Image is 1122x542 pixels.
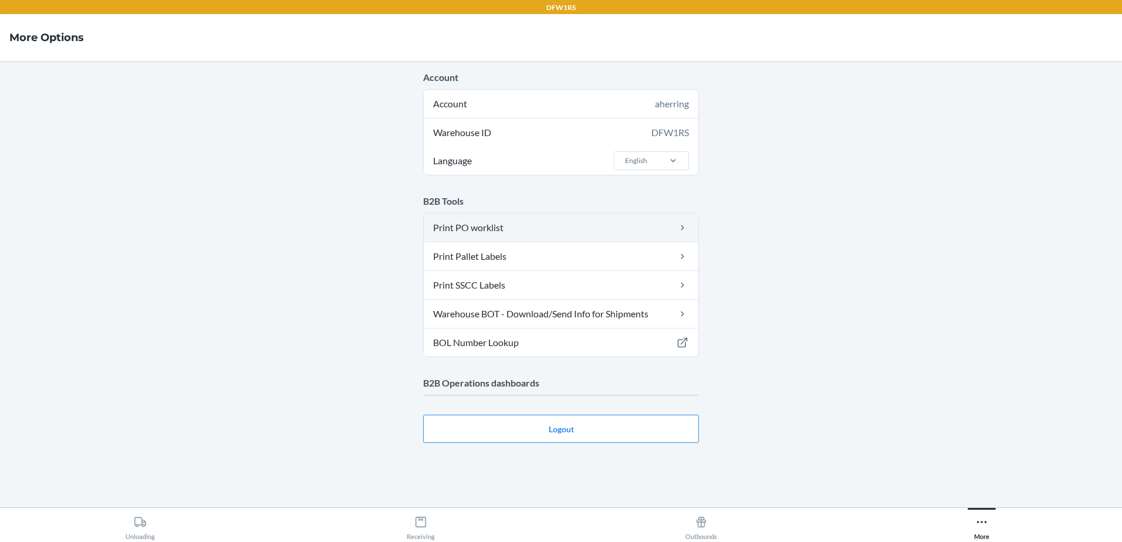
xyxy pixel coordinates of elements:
p: B2B Tools [423,194,699,208]
div: English [625,155,647,166]
div: aherring [655,97,689,111]
button: More [841,508,1122,540]
p: DFW1RS [546,2,576,13]
div: Account [424,90,698,118]
p: Account [423,70,699,84]
input: LanguageEnglish [624,155,625,166]
div: Unloading [126,511,155,540]
div: DFW1RS [651,126,689,140]
div: Receiving [407,511,435,540]
a: Print PO worklist [424,214,698,242]
div: Warehouse ID [424,118,698,147]
a: Warehouse BOT - Download/Send Info for Shipments [424,300,698,328]
p: B2B Operations dashboards [423,376,699,390]
span: Language [431,147,474,175]
button: Outbounds [561,508,841,540]
button: Receiving [280,508,561,540]
a: Print Pallet Labels [424,242,698,270]
h4: More Options [9,30,84,45]
div: More [974,511,989,540]
button: Logout [423,415,699,443]
div: Outbounds [685,511,717,540]
a: BOL Number Lookup [424,328,698,357]
a: Print SSCC Labels [424,271,698,299]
